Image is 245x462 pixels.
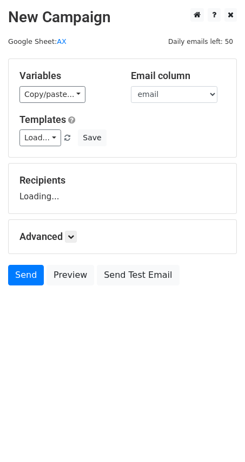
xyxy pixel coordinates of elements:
[19,70,115,82] h5: Variables
[57,37,66,45] a: AX
[97,265,179,285] a: Send Test Email
[8,265,44,285] a: Send
[78,129,106,146] button: Save
[19,129,61,146] a: Load...
[19,114,66,125] a: Templates
[47,265,94,285] a: Preview
[19,231,226,243] h5: Advanced
[164,36,237,48] span: Daily emails left: 50
[19,174,226,186] h5: Recipients
[131,70,226,82] h5: Email column
[8,8,237,27] h2: New Campaign
[19,86,85,103] a: Copy/paste...
[164,37,237,45] a: Daily emails left: 50
[8,37,67,45] small: Google Sheet:
[19,174,226,203] div: Loading...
